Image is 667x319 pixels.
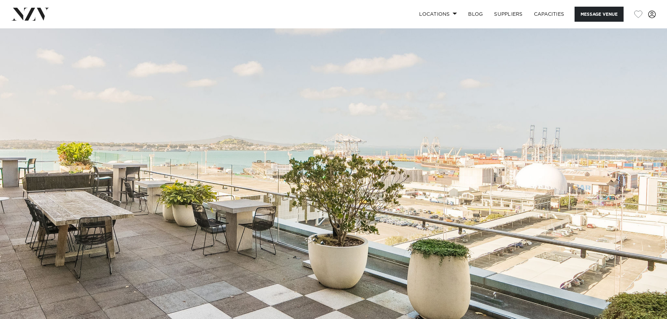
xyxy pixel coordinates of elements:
img: nzv-logo.png [11,8,49,20]
a: Capacities [528,7,570,22]
a: BLOG [463,7,488,22]
a: Locations [414,7,463,22]
button: Message Venue [575,7,624,22]
a: SUPPLIERS [488,7,528,22]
